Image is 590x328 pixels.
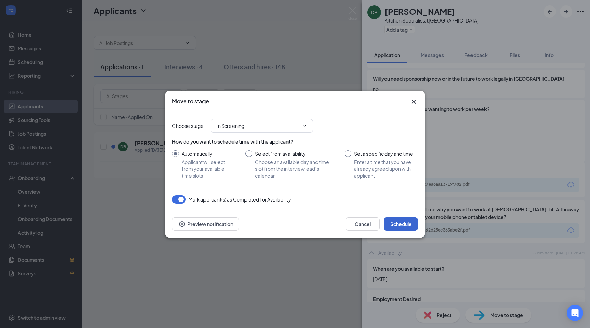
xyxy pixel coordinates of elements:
span: Choose stage : [172,122,205,130]
button: Schedule [384,217,418,231]
svg: ChevronDown [302,123,307,129]
button: Close [410,98,418,106]
h3: Move to stage [172,98,209,105]
button: Cancel [346,217,380,231]
svg: Cross [410,98,418,106]
button: Preview notificationEye [172,217,239,231]
div: How do you want to schedule time with the applicant? [172,138,418,145]
span: Mark applicant(s) as Completed for Availability [188,195,291,204]
svg: Eye [178,220,186,228]
div: Open Intercom Messenger [567,305,583,321]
